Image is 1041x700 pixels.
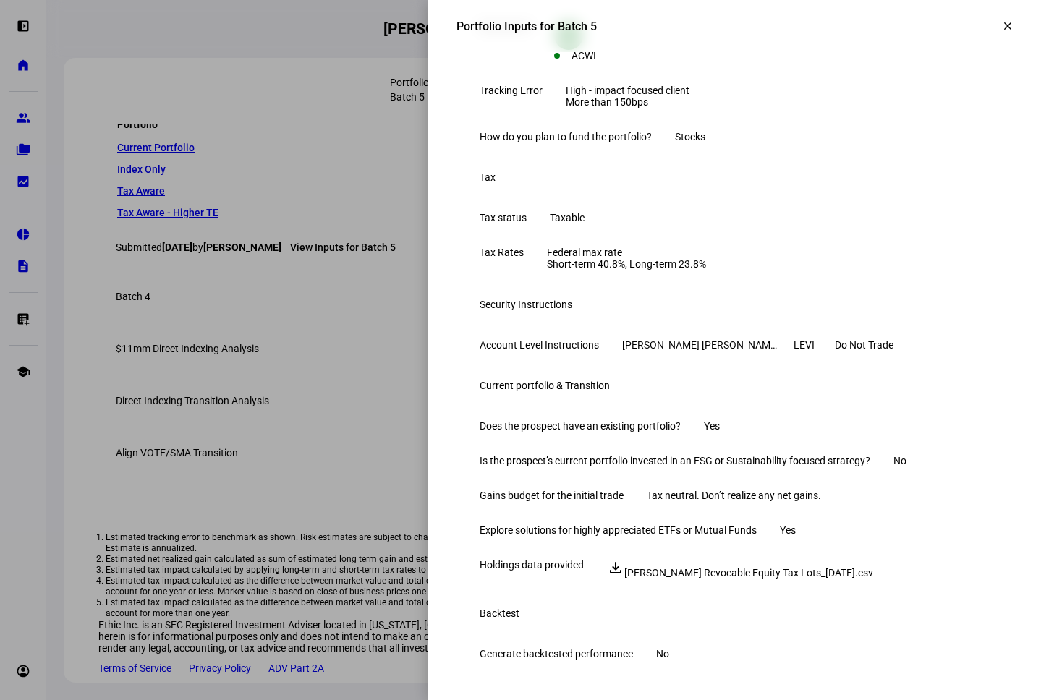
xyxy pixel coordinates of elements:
[480,247,524,258] div: Tax Rates
[480,490,624,501] div: Gains budget for the initial trade
[480,524,757,536] div: Explore solutions for highly appreciated ETFs or Mutual Funds
[547,247,706,270] div: Federal max rate
[480,455,870,466] div: Is the prospect’s current portfolio invested in an ESG or Sustainability focused strategy?
[607,559,624,576] mat-icon: file_download
[835,339,920,351] div: Do Not Trade
[456,20,597,33] div: Portfolio Inputs for Batch 5
[480,420,681,432] div: Does the prospect have an existing portfolio?
[566,85,689,96] div: High - impact focused client
[572,50,596,61] div: ACWI
[480,339,599,351] div: Account Level Instructions
[794,339,835,351] div: LEVI
[780,524,796,536] div: Yes
[550,212,585,223] div: Taxable
[480,131,652,142] div: How do you plan to fund the portfolio?
[547,258,706,270] div: Short-term 40.8%, Long-term 23.8%
[480,607,519,619] div: Backtest
[893,455,906,466] div: No
[566,96,689,108] div: More than 150bps
[656,648,669,660] div: No
[480,212,527,223] div: Tax status
[480,559,584,571] div: Holdings data provided
[480,171,496,183] div: Tax
[1001,20,1014,33] mat-icon: clear
[480,380,610,391] div: Current portfolio & Transition
[624,567,873,579] span: [PERSON_NAME] Revocable Equity Tax Lots_[DATE].csv
[480,299,572,310] div: Security Instructions
[480,85,543,96] div: Tracking Error
[622,339,779,351] div: [PERSON_NAME] [PERSON_NAME] & CO
[704,420,720,432] div: Yes
[480,648,633,660] div: Generate backtested performance
[675,131,705,142] div: Stocks
[647,490,821,501] div: Tax neutral. Don’t realize any net gains.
